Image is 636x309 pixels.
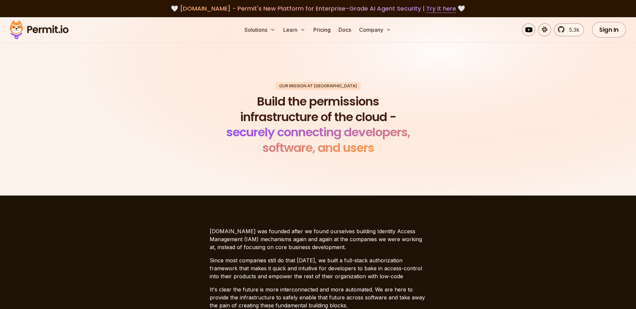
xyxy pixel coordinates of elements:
[592,22,626,38] a: Sign In
[180,4,456,13] span: [DOMAIN_NAME] - Permit's New Platform for Enterprise-Grade AI Agent Security |
[554,23,584,36] a: 5.3k
[336,23,354,36] a: Docs
[7,19,72,41] img: Permit logo
[16,4,620,13] div: 🤍 🤍
[217,94,419,156] h1: Build the permissions infrastructure of the cloud -
[210,256,426,280] p: Since most companies still do that [DATE], we built a full-stack authorization framework that mak...
[281,23,308,36] button: Learn
[356,23,394,36] button: Company
[242,23,278,36] button: Solutions
[311,23,333,36] a: Pricing
[275,82,361,90] div: Our mission at [GEOGRAPHIC_DATA]
[210,227,426,251] p: [DOMAIN_NAME] was founded after we found ourselves building Identity Access Management (IAM) mech...
[426,4,456,13] a: Try it here
[565,26,579,34] span: 5.3k
[226,124,410,156] span: securely connecting developers, software, and users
